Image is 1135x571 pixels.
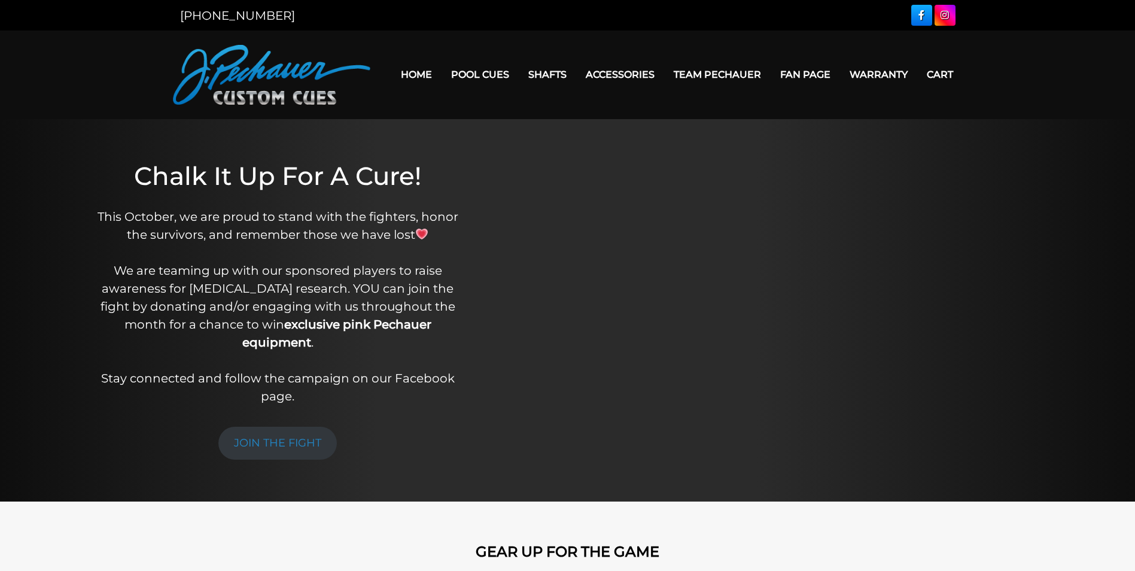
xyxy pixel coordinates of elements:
[442,59,519,90] a: Pool Cues
[664,59,771,90] a: Team Pechauer
[91,208,464,405] p: This October, we are proud to stand with the fighters, honor the survivors, and remember those we...
[519,59,576,90] a: Shafts
[771,59,840,90] a: Fan Page
[242,317,431,350] strong: exclusive pink Pechauer equipment
[91,161,464,191] h1: Chalk It Up For A Cure!
[917,59,963,90] a: Cart
[416,228,428,240] img: 💗
[840,59,917,90] a: Warranty
[476,543,659,560] strong: GEAR UP FOR THE GAME
[218,427,337,460] a: JOIN THE FIGHT
[391,59,442,90] a: Home
[180,8,295,23] a: [PHONE_NUMBER]
[576,59,664,90] a: Accessories
[173,45,370,105] img: Pechauer Custom Cues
